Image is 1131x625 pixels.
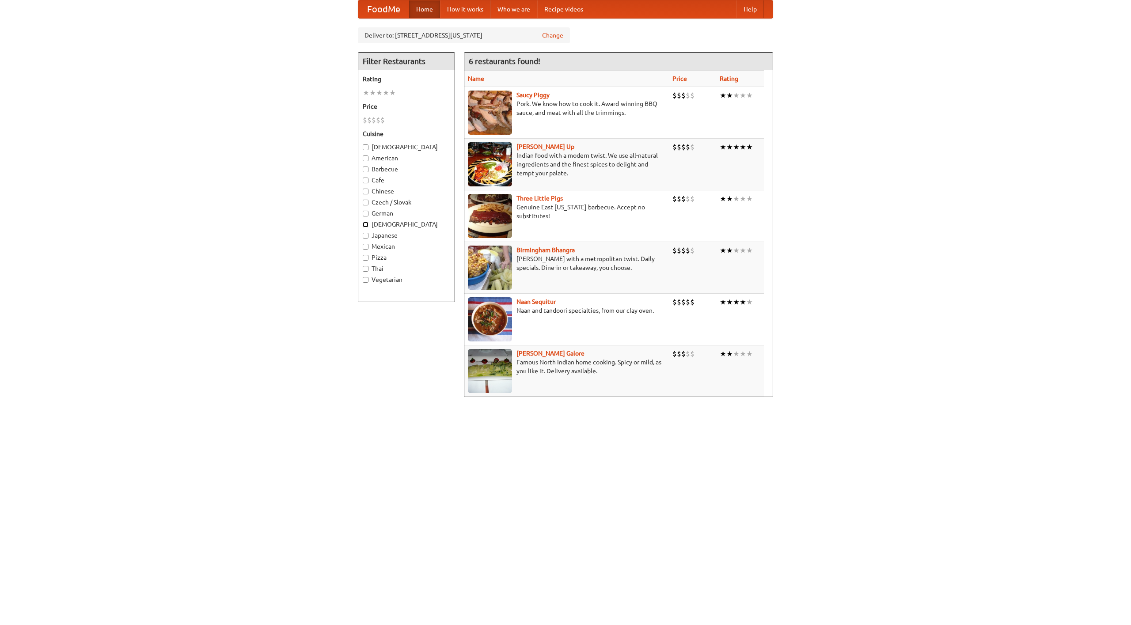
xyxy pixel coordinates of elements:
[363,200,368,205] input: Czech / Slovak
[363,211,368,216] input: German
[677,91,681,100] li: $
[363,255,368,261] input: Pizza
[690,194,695,204] li: $
[468,151,665,178] p: Indian food with a modern twist. We use all-natural ingredients and the finest spices to delight ...
[376,88,383,98] li: ★
[363,165,450,174] label: Barbecue
[367,115,372,125] li: $
[363,233,368,239] input: Japanese
[516,246,575,254] a: Birmingham Bhangra
[363,275,450,284] label: Vegetarian
[363,244,368,250] input: Mexican
[746,91,753,100] li: ★
[363,222,368,227] input: [DEMOGRAPHIC_DATA]
[363,115,367,125] li: $
[681,246,686,255] li: $
[468,194,512,238] img: littlepigs.jpg
[733,142,740,152] li: ★
[363,88,369,98] li: ★
[672,297,677,307] li: $
[363,129,450,138] h5: Cuisine
[672,246,677,255] li: $
[733,194,740,204] li: ★
[677,246,681,255] li: $
[736,0,764,18] a: Help
[733,349,740,359] li: ★
[677,142,681,152] li: $
[363,155,368,161] input: American
[468,254,665,272] p: [PERSON_NAME] with a metropolitan twist. Daily specials. Dine-in or takeaway, you choose.
[740,246,746,255] li: ★
[363,209,450,218] label: German
[720,91,726,100] li: ★
[740,91,746,100] li: ★
[468,91,512,135] img: saucy.jpg
[733,91,740,100] li: ★
[363,264,450,273] label: Thai
[363,143,450,152] label: [DEMOGRAPHIC_DATA]
[720,75,738,82] a: Rating
[363,198,450,207] label: Czech / Slovak
[746,297,753,307] li: ★
[537,0,590,18] a: Recipe videos
[690,91,695,100] li: $
[490,0,537,18] a: Who we are
[677,349,681,359] li: $
[516,195,563,202] b: Three Little Pigs
[363,189,368,194] input: Chinese
[376,115,380,125] li: $
[740,142,746,152] li: ★
[363,277,368,283] input: Vegetarian
[468,99,665,117] p: Pork. We know how to cook it. Award-winning BBQ sauce, and meat with all the trimmings.
[740,349,746,359] li: ★
[720,194,726,204] li: ★
[681,297,686,307] li: $
[440,0,490,18] a: How it works
[677,297,681,307] li: $
[746,349,753,359] li: ★
[383,88,389,98] li: ★
[726,194,733,204] li: ★
[372,115,376,125] li: $
[686,194,690,204] li: $
[516,143,574,150] b: [PERSON_NAME] Up
[686,142,690,152] li: $
[363,75,450,83] h5: Rating
[726,246,733,255] li: ★
[516,350,584,357] a: [PERSON_NAME] Galore
[363,242,450,251] label: Mexican
[363,154,450,163] label: American
[672,142,677,152] li: $
[363,266,368,272] input: Thai
[690,246,695,255] li: $
[516,298,556,305] a: Naan Sequitur
[672,91,677,100] li: $
[686,246,690,255] li: $
[726,349,733,359] li: ★
[690,297,695,307] li: $
[380,115,385,125] li: $
[363,176,450,185] label: Cafe
[468,142,512,186] img: curryup.jpg
[740,297,746,307] li: ★
[409,0,440,18] a: Home
[681,142,686,152] li: $
[720,349,726,359] li: ★
[681,91,686,100] li: $
[542,31,563,40] a: Change
[516,91,550,98] a: Saucy Piggy
[468,203,665,220] p: Genuine East [US_STATE] barbecue. Accept no substitutes!
[746,142,753,152] li: ★
[363,253,450,262] label: Pizza
[686,91,690,100] li: $
[726,142,733,152] li: ★
[720,142,726,152] li: ★
[690,349,695,359] li: $
[690,142,695,152] li: $
[681,349,686,359] li: $
[358,27,570,43] div: Deliver to: [STREET_ADDRESS][US_STATE]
